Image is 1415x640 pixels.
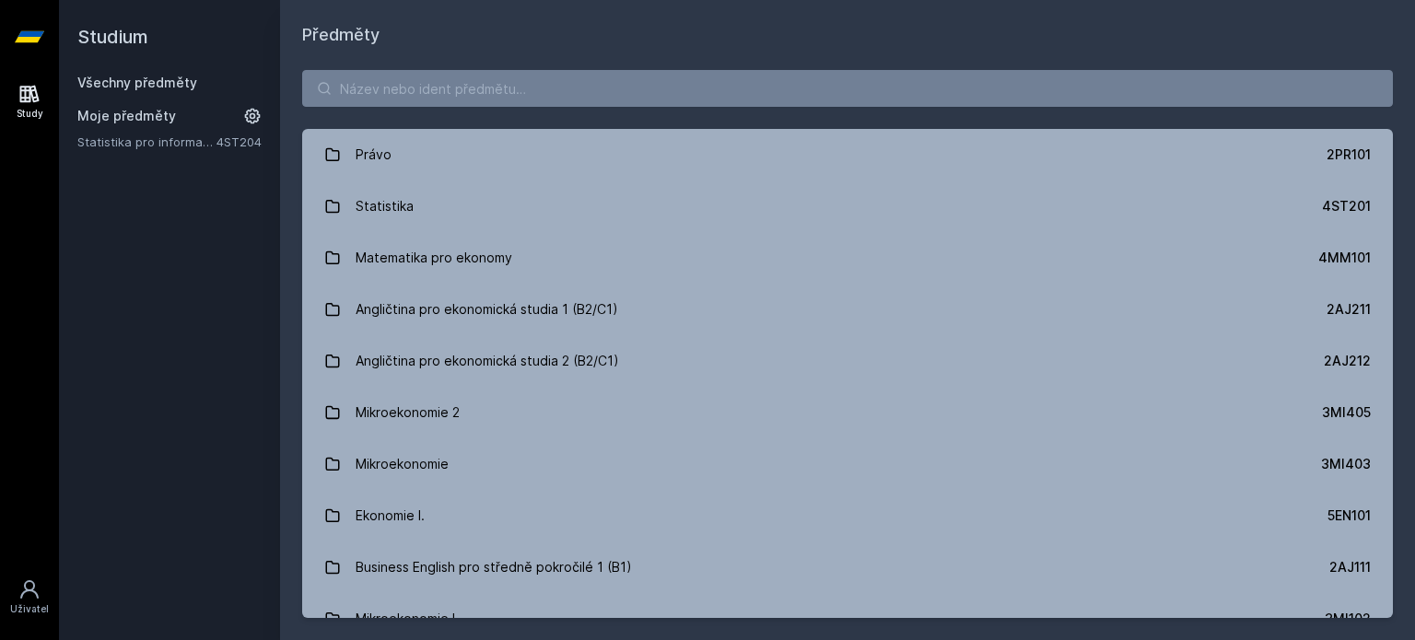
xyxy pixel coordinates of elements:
[77,75,197,90] a: Všechny předměty
[356,600,455,637] div: Mikroekonomie I
[17,107,43,121] div: Study
[1324,352,1371,370] div: 2AJ212
[1327,145,1371,164] div: 2PR101
[216,134,262,149] a: 4ST204
[1329,558,1371,576] div: 2AJ111
[10,602,49,616] div: Uživatel
[356,446,449,483] div: Mikroekonomie
[77,107,176,125] span: Moje předměty
[356,549,632,586] div: Business English pro středně pokročilé 1 (B1)
[356,291,618,328] div: Angličtina pro ekonomická studia 1 (B2/C1)
[302,70,1393,107] input: Název nebo ident předmětu…
[302,387,1393,438] a: Mikroekonomie 2 3MI405
[4,569,55,625] a: Uživatel
[302,284,1393,335] a: Angličtina pro ekonomická studia 1 (B2/C1) 2AJ211
[302,129,1393,180] a: Právo 2PR101
[1321,455,1371,473] div: 3MI403
[1325,610,1371,628] div: 3MI102
[356,239,512,276] div: Matematika pro ekonomy
[302,335,1393,387] a: Angličtina pro ekonomická studia 2 (B2/C1) 2AJ212
[1318,249,1371,267] div: 4MM101
[356,394,460,431] div: Mikroekonomie 2
[356,136,392,173] div: Právo
[77,133,216,151] a: Statistika pro informatiky
[1327,506,1371,525] div: 5EN101
[302,22,1393,48] h1: Předměty
[302,232,1393,284] a: Matematika pro ekonomy 4MM101
[302,490,1393,541] a: Ekonomie I. 5EN101
[356,497,425,534] div: Ekonomie I.
[1322,197,1371,215] div: 4ST201
[302,541,1393,593] a: Business English pro středně pokročilé 1 (B1) 2AJ111
[302,180,1393,232] a: Statistika 4ST201
[302,438,1393,490] a: Mikroekonomie 3MI403
[356,343,619,379] div: Angličtina pro ekonomická studia 2 (B2/C1)
[4,74,55,130] a: Study
[1322,403,1371,422] div: 3MI405
[356,188,414,225] div: Statistika
[1327,300,1371,319] div: 2AJ211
